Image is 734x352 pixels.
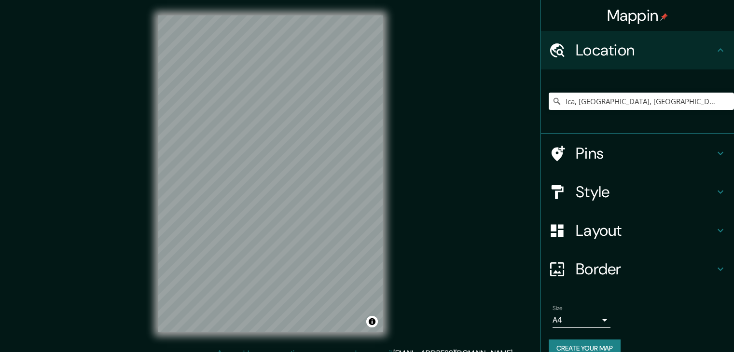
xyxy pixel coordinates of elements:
[158,15,383,332] canvas: Map
[541,173,734,211] div: Style
[541,211,734,250] div: Layout
[541,250,734,288] div: Border
[576,259,715,279] h4: Border
[553,304,563,312] label: Size
[541,134,734,173] div: Pins
[660,13,668,21] img: pin-icon.png
[576,144,715,163] h4: Pins
[576,41,715,60] h4: Location
[553,312,610,328] div: A4
[549,93,734,110] input: Pick your city or area
[576,182,715,202] h4: Style
[541,31,734,69] div: Location
[607,6,668,25] h4: Mappin
[576,221,715,240] h4: Layout
[366,316,378,327] button: Toggle attribution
